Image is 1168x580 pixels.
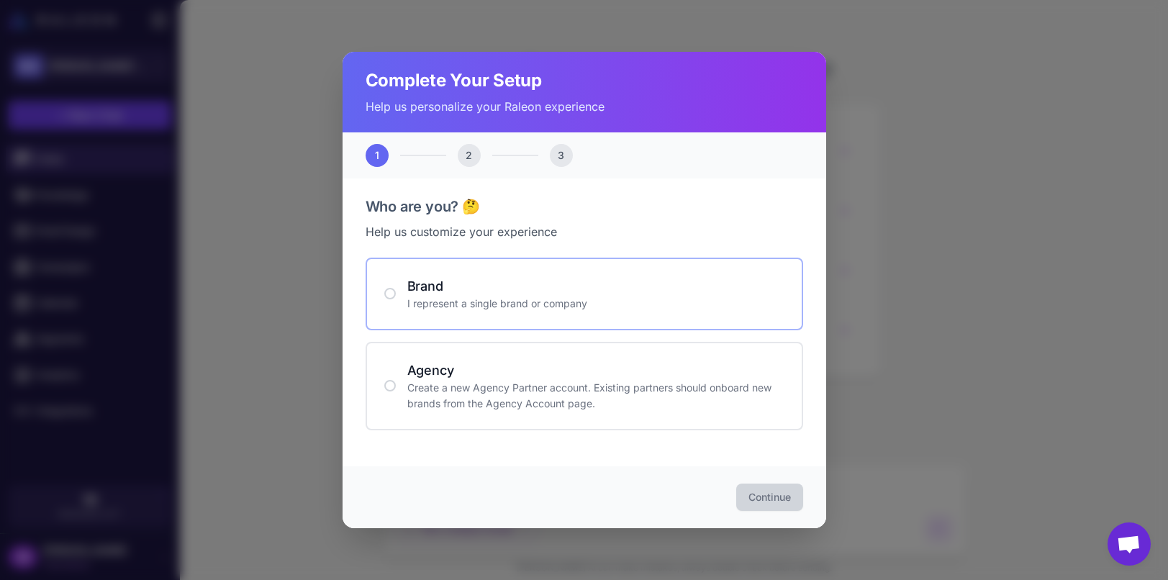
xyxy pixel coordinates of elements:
[407,276,784,296] h4: Brand
[366,144,389,167] div: 1
[736,484,803,511] button: Continue
[366,69,803,92] h2: Complete Your Setup
[1108,522,1151,566] a: Open chat
[366,196,803,217] h3: Who are you? 🤔
[550,144,573,167] div: 3
[366,223,803,240] p: Help us customize your experience
[407,296,784,312] p: I represent a single brand or company
[458,144,481,167] div: 2
[407,361,784,380] h4: Agency
[748,490,791,504] span: Continue
[366,98,803,115] p: Help us personalize your Raleon experience
[407,380,784,412] p: Create a new Agency Partner account. Existing partners should onboard new brands from the Agency ...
